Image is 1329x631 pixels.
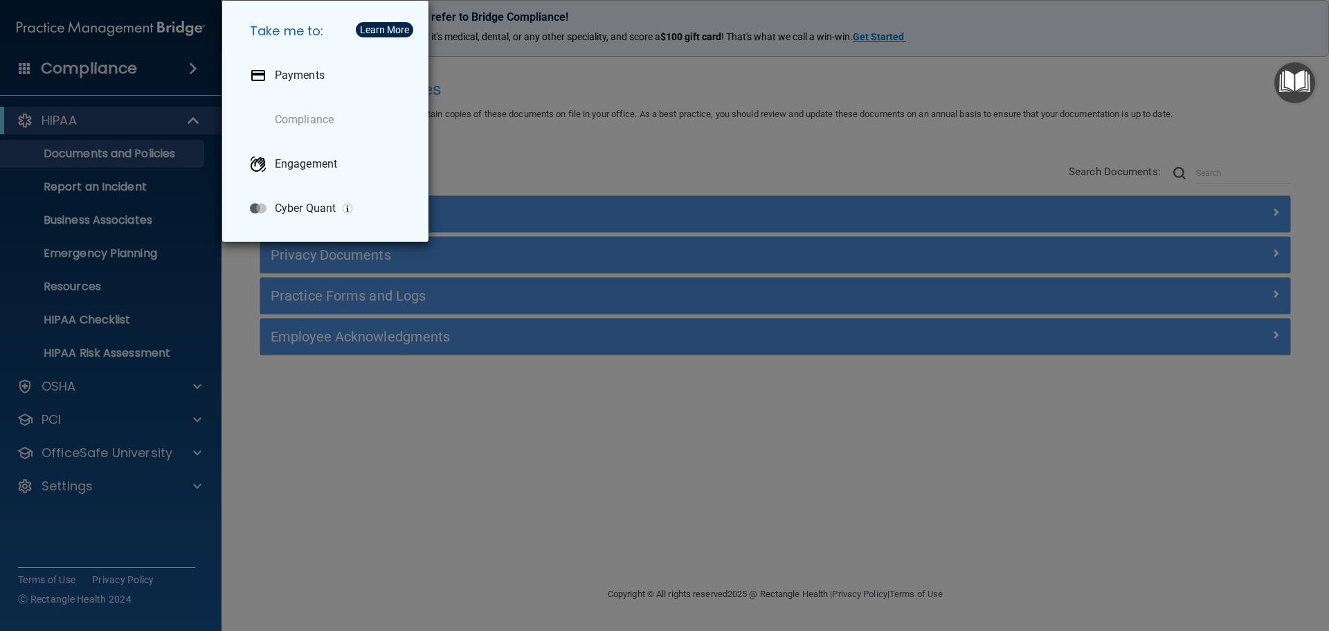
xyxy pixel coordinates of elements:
[275,69,325,82] p: Payments
[360,25,409,35] div: Learn More
[239,145,417,184] a: Engagement
[239,189,417,228] a: Cyber Quant
[356,22,413,37] button: Learn More
[1274,62,1315,103] button: Open Resource Center
[239,12,417,51] h5: Take me to:
[239,56,417,95] a: Payments
[275,202,336,215] p: Cyber Quant
[275,157,337,171] p: Engagement
[239,100,417,139] a: Compliance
